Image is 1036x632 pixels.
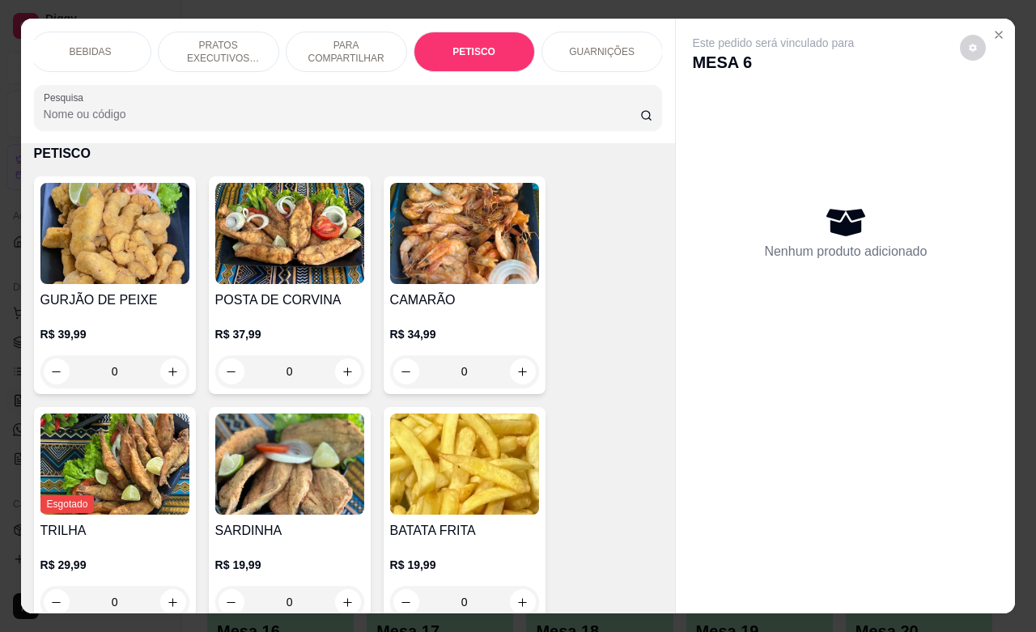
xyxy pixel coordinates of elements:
[160,358,186,384] button: increase-product-quantity
[219,358,244,384] button: decrease-product-quantity
[44,589,70,615] button: decrease-product-quantity
[34,144,663,163] p: PETISCO
[510,358,536,384] button: increase-product-quantity
[390,521,539,541] h4: BATATA FRITA
[510,589,536,615] button: increase-product-quantity
[40,495,95,513] span: Esgotado
[219,589,244,615] button: decrease-product-quantity
[335,589,361,615] button: increase-product-quantity
[390,183,539,284] img: product-image
[215,183,364,284] img: product-image
[335,358,361,384] button: increase-product-quantity
[215,521,364,541] h4: SARDINHA
[40,521,189,541] h4: TRILHA
[692,35,854,51] p: Este pedido será vinculado para
[70,45,112,58] p: BEBIDAS
[393,589,419,615] button: decrease-product-quantity
[172,39,265,65] p: PRATOS EXECUTIVOS (INDIVIDUAIS)
[215,326,364,342] p: R$ 37,99
[40,557,189,573] p: R$ 29,99
[393,358,419,384] button: decrease-product-quantity
[390,414,539,515] img: product-image
[44,358,70,384] button: decrease-product-quantity
[299,39,393,65] p: PARA COMPARTILHAR
[215,414,364,515] img: product-image
[160,589,186,615] button: increase-product-quantity
[40,326,189,342] p: R$ 39,99
[215,557,364,573] p: R$ 19,99
[40,183,189,284] img: product-image
[390,291,539,310] h4: CAMARÃO
[960,35,986,61] button: decrease-product-quantity
[44,91,89,104] label: Pesquisa
[390,557,539,573] p: R$ 19,99
[692,51,854,74] p: MESA 6
[40,291,189,310] h4: GURJÃO DE PEIXE
[764,242,927,261] p: Nenhum produto adicionado
[390,326,539,342] p: R$ 34,99
[215,291,364,310] h4: POSTA DE CORVINA
[44,106,640,122] input: Pesquisa
[40,414,189,515] img: product-image
[452,45,495,58] p: PETISCO
[986,22,1012,48] button: Close
[569,45,635,58] p: GUARNIÇÕES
